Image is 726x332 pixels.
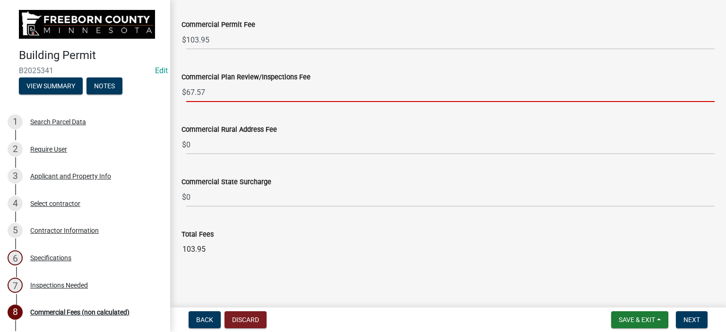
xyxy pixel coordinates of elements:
[8,278,23,293] div: 7
[19,66,151,75] span: B2025341
[19,77,83,94] button: View Summary
[86,77,122,94] button: Notes
[683,316,700,323] span: Next
[155,66,168,75] wm-modal-confirm: Edit Application Number
[181,187,187,207] span: $
[30,200,80,207] div: Select contractor
[19,10,155,39] img: Freeborn County, Minnesota
[189,311,221,328] button: Back
[19,83,83,90] wm-modal-confirm: Summary
[30,255,71,261] div: Specifications
[155,66,168,75] a: Edit
[30,146,67,153] div: Require User
[30,282,88,289] div: Inspections Needed
[181,30,187,50] span: $
[181,135,187,154] span: $
[196,316,213,323] span: Back
[8,305,23,320] div: 8
[181,83,187,102] span: $
[8,169,23,184] div: 3
[181,74,311,81] label: Commercial Plan Review/Inspections Fee
[8,142,23,157] div: 2
[181,127,277,133] label: Commercial Rural Address Fee
[676,311,708,328] button: Next
[8,196,23,211] div: 4
[19,49,163,62] h4: Building Permit
[181,22,255,28] label: Commercial Permit Fee
[8,114,23,129] div: 1
[30,227,99,234] div: Contractor Information
[619,316,655,323] span: Save & Exit
[611,311,668,328] button: Save & Exit
[30,119,86,125] div: Search Parcel Data
[30,309,130,315] div: Commercial Fees (non calculated)
[30,173,111,179] div: Applicant and Property Info
[181,231,214,238] label: Total Fees
[86,83,122,90] wm-modal-confirm: Notes
[8,250,23,265] div: 6
[225,311,267,328] button: Discard
[181,179,271,186] label: Commercial State Surcharge
[8,223,23,238] div: 5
